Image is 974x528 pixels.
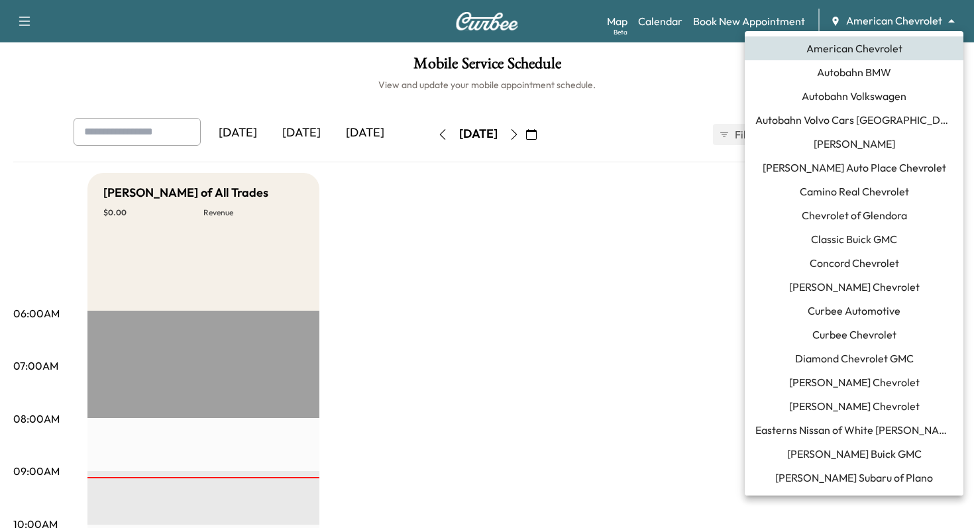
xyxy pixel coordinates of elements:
[789,279,920,295] span: [PERSON_NAME] Chevrolet
[775,470,933,486] span: [PERSON_NAME] Subaru of Plano
[810,255,899,271] span: Concord Chevrolet
[811,231,897,247] span: Classic Buick GMC
[755,112,953,128] span: Autobahn Volvo Cars [GEOGRAPHIC_DATA]
[763,160,946,176] span: [PERSON_NAME] Auto Place Chevrolet
[787,446,922,462] span: [PERSON_NAME] Buick GMC
[817,64,891,80] span: Autobahn BMW
[802,88,906,104] span: Autobahn Volkswagen
[795,350,914,366] span: Diamond Chevrolet GMC
[806,40,902,56] span: American Chevrolet
[812,327,896,343] span: Curbee Chevrolet
[789,398,920,414] span: [PERSON_NAME] Chevrolet
[800,184,909,199] span: Camino Real Chevrolet
[814,136,895,152] span: [PERSON_NAME]
[808,303,900,319] span: Curbee Automotive
[802,207,907,223] span: Chevrolet of Glendora
[755,422,953,438] span: Easterns Nissan of White [PERSON_NAME]
[789,494,920,509] span: [PERSON_NAME] Chevrolet
[789,374,920,390] span: [PERSON_NAME] Chevrolet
